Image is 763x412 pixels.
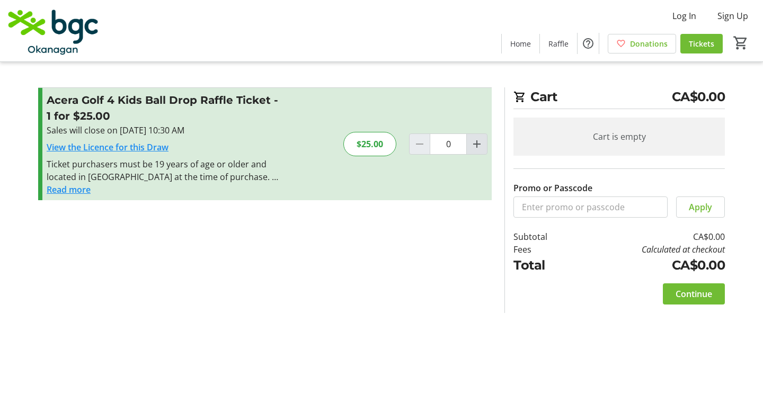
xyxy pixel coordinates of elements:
[47,158,278,183] div: Ticket purchasers must be 19 years of age or older and located in [GEOGRAPHIC_DATA] at the time o...
[513,182,592,194] label: Promo or Passcode
[47,183,91,196] button: Read more
[709,7,757,24] button: Sign Up
[689,38,714,49] span: Tickets
[575,230,725,243] td: CA$0.00
[676,196,725,218] button: Apply
[578,33,599,54] button: Help
[513,87,725,109] h2: Cart
[47,92,278,124] h3: Acera Golf 4 Kids Ball Drop Raffle Ticket - 1 for $25.00
[502,34,539,53] a: Home
[689,201,712,213] span: Apply
[575,256,725,275] td: CA$0.00
[47,141,168,153] a: View the Licence for this Draw
[513,118,725,156] div: Cart is empty
[467,134,487,154] button: Increment by one
[343,132,396,156] div: $25.00
[664,7,705,24] button: Log In
[663,283,725,304] button: Continue
[717,10,748,22] span: Sign Up
[680,34,723,53] a: Tickets
[430,133,467,155] input: Acera Golf 4 Kids Ball Drop Raffle Ticket Quantity
[672,10,696,22] span: Log In
[513,243,575,256] td: Fees
[510,38,531,49] span: Home
[672,87,725,106] span: CA$0.00
[630,38,668,49] span: Donations
[575,243,725,256] td: Calculated at checkout
[513,256,575,275] td: Total
[540,34,577,53] a: Raffle
[47,124,278,137] div: Sales will close on [DATE] 10:30 AM
[608,34,676,53] a: Donations
[513,230,575,243] td: Subtotal
[548,38,569,49] span: Raffle
[513,196,668,218] input: Enter promo or passcode
[731,33,750,52] button: Cart
[676,288,712,300] span: Continue
[6,4,101,57] img: BGC Okanagan's Logo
